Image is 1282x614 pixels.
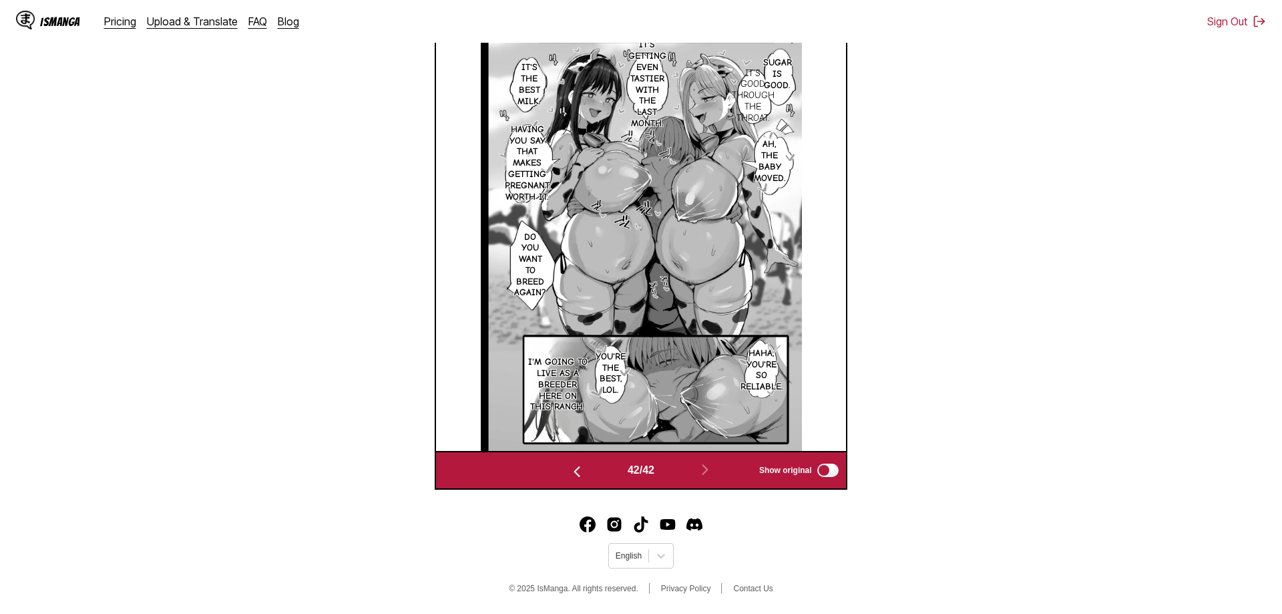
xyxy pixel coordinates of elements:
[16,11,104,32] a: IsManga LogoIsManga
[733,584,773,593] a: Contact Us
[817,464,839,477] input: Show original
[661,584,711,593] a: Privacy Policy
[606,516,622,532] a: Instagram
[40,15,80,28] div: IsManga
[16,11,35,29] img: IsManga Logo
[512,59,547,110] p: It's the best milk.
[761,55,795,94] p: Sugar is good.
[593,349,628,399] p: You're the best, lol.
[248,15,267,28] a: FAQ
[502,122,552,206] p: Having you say that makes getting pregnant worth it.
[580,516,596,532] img: IsManga Facebook
[751,136,789,186] p: Ah, the baby moved.
[628,464,654,476] span: 42 / 42
[580,516,596,532] a: Facebook
[759,466,812,475] span: Show original
[278,15,299,28] a: Blog
[660,516,676,532] a: Youtube
[524,354,591,416] p: I'm going to live as a breeder here on this ranch.
[104,15,136,28] a: Pricing
[686,516,702,532] a: Discord
[616,551,618,561] input: Select language
[660,516,676,532] img: IsManga YouTube
[729,65,777,127] p: It's good through the throat.
[569,464,585,480] img: Previous page
[147,15,238,28] a: Upload & Translate
[626,37,669,132] p: It's getting even tastier with the last month.
[606,516,622,532] img: IsManga Instagram
[633,516,649,532] img: IsManga TikTok
[697,462,713,478] img: Next page
[1253,15,1266,28] img: Sign out
[686,516,702,532] img: IsManga Discord
[633,516,649,532] a: TikTok
[1207,15,1266,28] button: Sign Out
[738,345,786,396] p: Haha, you're so reliable.
[511,229,549,302] p: Do you want to breed again?
[509,584,638,593] span: © 2025 IsManga. All rights reserved.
